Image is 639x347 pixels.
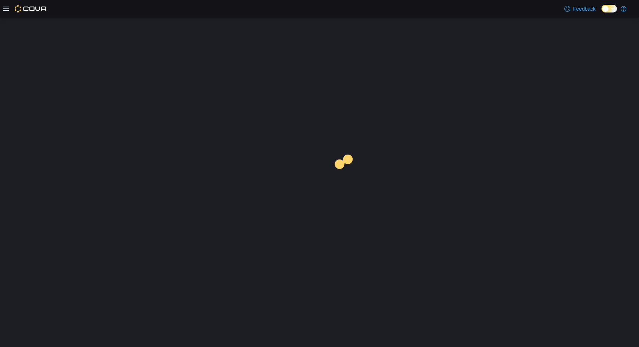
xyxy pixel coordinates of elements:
input: Dark Mode [601,5,617,12]
a: Feedback [561,1,599,16]
img: cova-loader [319,149,375,204]
span: Feedback [573,5,596,12]
span: Dark Mode [601,12,602,13]
img: Cova [15,5,47,12]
